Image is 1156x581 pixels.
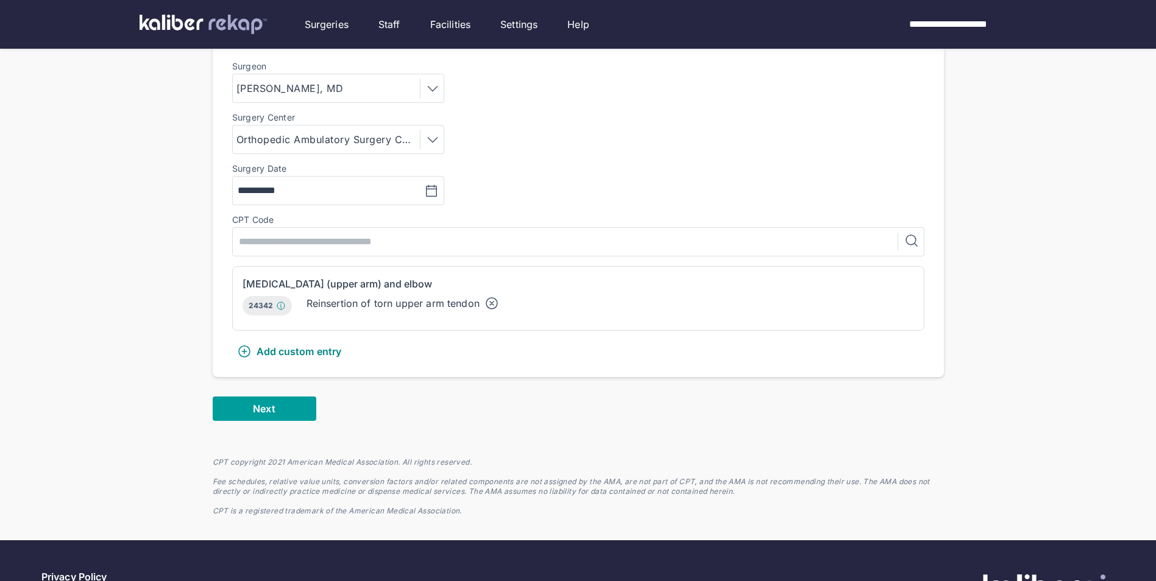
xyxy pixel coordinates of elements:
[237,344,342,359] div: Add custom entry
[253,403,275,415] span: Next
[236,81,347,96] div: [PERSON_NAME], MD
[236,132,420,147] div: Orthopedic Ambulatory Surgery Center of [GEOGRAPHIC_DATA]
[232,215,924,225] div: CPT Code
[276,301,286,311] img: Info.77c6ff0b.svg
[500,17,537,32] a: Settings
[213,396,316,421] button: Next
[243,276,914,291] div: [MEDICAL_DATA] (upper arm) and elbow
[213,506,944,516] div: CPT is a registered trademark of the American Medical Association.
[243,296,292,315] div: 24342
[307,296,480,311] div: Reinsertion of torn upper arm tendon
[305,17,349,32] a: Surgeries
[430,17,471,32] a: Facilities
[238,183,331,198] input: MM/DD/YYYY
[232,164,287,174] div: Surgery Date
[213,477,944,496] div: Fee schedules, relative value units, conversion factors and/or related components are not assigne...
[232,113,444,122] label: Surgery Center
[140,15,267,34] img: kaliber labs logo
[213,457,944,467] div: CPT copyright 2021 American Medical Association. All rights reserved.
[378,17,400,32] a: Staff
[232,62,444,71] label: Surgeon
[567,17,589,32] a: Help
